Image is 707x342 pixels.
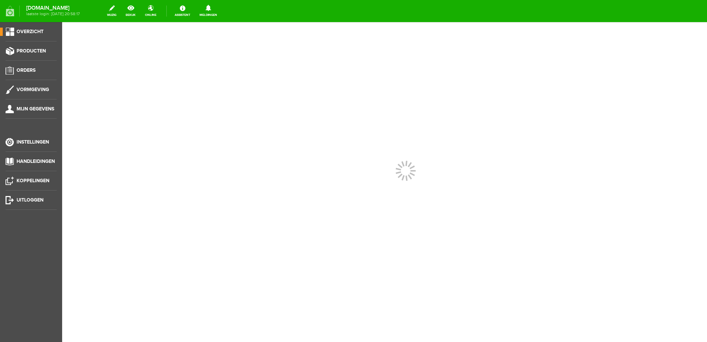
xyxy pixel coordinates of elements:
span: Uitloggen [17,197,43,203]
span: Instellingen [17,139,49,145]
span: Overzicht [17,29,43,35]
a: Assistent [171,3,194,19]
span: Koppelingen [17,178,49,184]
strong: [DOMAIN_NAME] [26,6,80,10]
a: wijzig [103,3,120,19]
a: Meldingen [195,3,221,19]
a: bekijk [122,3,140,19]
span: Producten [17,48,46,54]
span: Handleidingen [17,158,55,164]
span: laatste login: [DATE] 20:58:17 [26,12,80,16]
span: Orders [17,67,36,73]
span: Vormgeving [17,87,49,92]
span: Mijn gegevens [17,106,54,112]
a: online [141,3,161,19]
